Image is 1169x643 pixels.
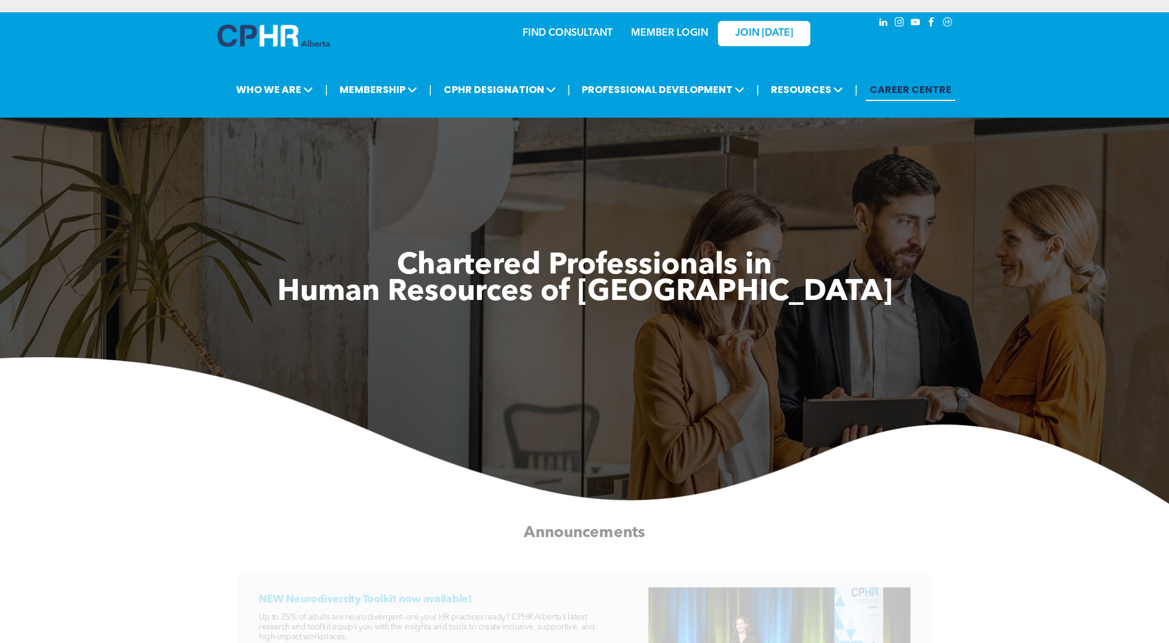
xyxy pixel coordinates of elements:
a: FIND CONSULTANT [523,28,613,38]
img: A blue and white logo for cp alberta [218,25,330,47]
a: Social network [941,15,955,32]
span: RESOURCES [767,78,847,101]
li: | [325,77,328,102]
a: facebook [925,15,939,32]
a: youtube [909,15,923,32]
span: WHO WE ARE [232,78,317,101]
span: NEW Neurodiversity Toolkit now available! [259,594,471,604]
li: | [429,77,432,102]
span: Chartered Professionals in [397,251,772,281]
a: instagram [893,15,906,32]
span: Human Resources of [GEOGRAPHIC_DATA] [277,278,892,307]
a: linkedin [877,15,890,32]
a: CAREER CENTRE [866,78,955,101]
span: Announcements [524,525,645,540]
li: | [756,77,759,102]
span: MEMBERSHIP [336,78,421,101]
a: JOIN [DATE] [718,21,810,46]
li: | [855,77,858,102]
span: CPHR DESIGNATION [440,78,560,101]
span: Up to 25% of adults are neurodivergent—are your HR practices ready? CPHR Alberta’s latest researc... [259,613,595,641]
li: | [568,77,571,102]
span: PROFESSIONAL DEVELOPMENT [578,78,748,101]
span: JOIN [DATE] [735,28,793,39]
a: MEMBER LOGIN [631,28,708,38]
